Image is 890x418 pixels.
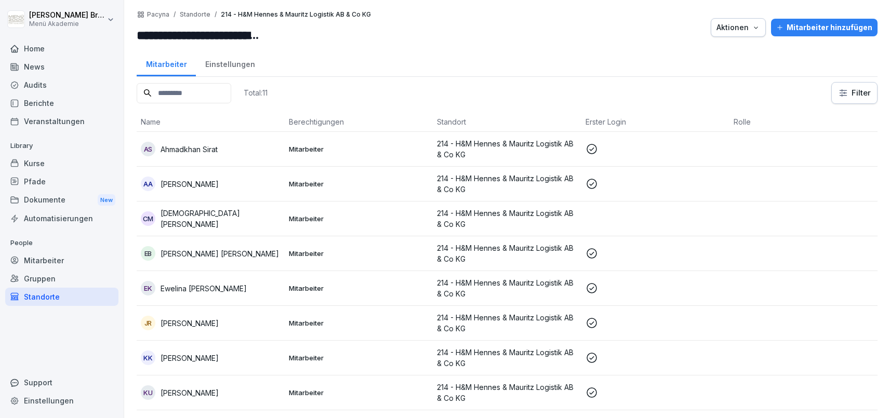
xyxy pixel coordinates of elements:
[161,208,281,230] p: [DEMOGRAPHIC_DATA][PERSON_NAME]
[289,249,429,258] p: Mitarbeiter
[289,284,429,293] p: Mitarbeiter
[137,112,285,132] th: Name
[581,112,729,132] th: Erster Login
[711,18,766,37] button: Aktionen
[29,20,105,28] p: Menü Akademie
[174,11,176,18] p: /
[180,11,210,18] p: Standorte
[141,316,155,330] div: JR
[196,50,264,76] a: Einstellungen
[29,11,105,20] p: [PERSON_NAME] Bruns
[5,94,118,112] a: Berichte
[147,11,169,18] a: Pacyna
[5,269,118,288] a: Gruppen
[437,382,577,403] p: 214 - H&M Hennes & Mauritz Logistik AB & Co KG
[161,318,219,329] p: [PERSON_NAME]
[716,22,760,33] div: Aktionen
[5,373,118,392] div: Support
[5,251,118,269] a: Mitarbeiter
[437,138,577,160] p: 214 - H&M Hennes & Mauritz Logistik AB & Co KG
[5,76,118,94] a: Audits
[832,83,877,103] button: Filter
[5,172,118,191] a: Pfade
[5,235,118,251] p: People
[433,112,581,132] th: Standort
[437,242,577,264] p: 214 - H&M Hennes & Mauritz Logistik AB & Co KG
[289,179,429,188] p: Mitarbeiter
[141,350,155,365] div: KK
[161,283,247,294] p: Ewelina [PERSON_NAME]
[5,138,118,154] p: Library
[5,209,118,227] a: Automatisierungen
[5,154,118,172] a: Kurse
[289,144,429,154] p: Mitarbeiter
[5,39,118,58] a: Home
[137,50,196,76] a: Mitarbeiter
[5,392,118,410] a: Einstellungen
[141,281,155,295] div: EK
[289,388,429,397] p: Mitarbeiter
[5,191,118,210] div: Dokumente
[5,191,118,210] a: DokumenteNew
[437,347,577,369] p: 214 - H&M Hennes & Mauritz Logistik AB & Co KG
[141,385,155,400] div: KU
[437,173,577,195] p: 214 - H&M Hennes & Mauritz Logistik AB & Co KG
[141,211,155,226] div: CM
[161,353,219,363] p: [PERSON_NAME]
[5,112,118,130] a: Veranstaltungen
[141,142,155,156] div: AS
[161,248,279,259] p: [PERSON_NAME] [PERSON_NAME]
[141,177,155,191] div: AA
[771,19,878,36] button: Mitarbeiter hinzufügen
[289,214,429,223] p: Mitarbeiter
[285,112,433,132] th: Berechtigungen
[776,22,872,33] div: Mitarbeiter hinzufügen
[729,112,878,132] th: Rolle
[141,246,155,261] div: EB
[244,88,268,98] p: Total: 11
[98,194,115,206] div: New
[161,387,219,398] p: [PERSON_NAME]
[161,179,219,190] p: [PERSON_NAME]
[5,58,118,76] a: News
[289,353,429,362] p: Mitarbeiter
[437,277,577,299] p: 214 - H&M Hennes & Mauritz Logistik AB & Co KG
[215,11,217,18] p: /
[161,144,218,155] p: Ahmadkhan Sirat
[5,288,118,306] a: Standorte
[289,318,429,328] p: Mitarbeiter
[838,88,871,98] div: Filter
[437,312,577,334] p: 214 - H&M Hennes & Mauritz Logistik AB & Co KG
[221,11,371,18] p: 214 - H&M Hennes & Mauritz Logistik AB & Co KG
[437,208,577,230] p: 214 - H&M Hennes & Mauritz Logistik AB & Co KG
